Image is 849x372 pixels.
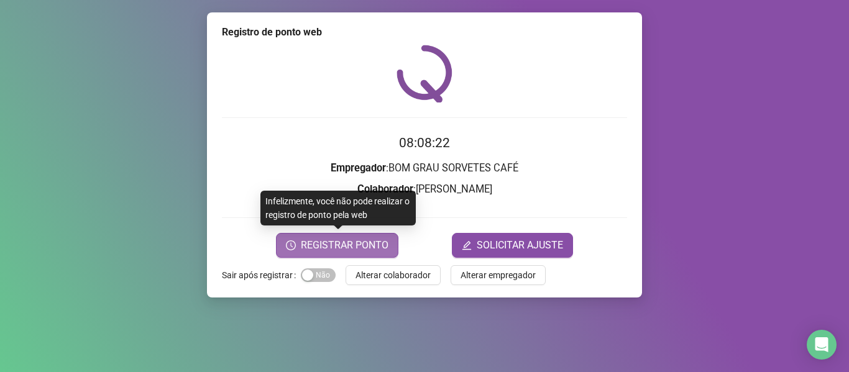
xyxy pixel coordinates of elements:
[357,183,413,195] strong: Colaborador
[222,160,627,176] h3: : BOM GRAU SORVETES CAFÉ
[461,268,536,282] span: Alterar empregador
[462,240,472,250] span: edit
[451,265,546,285] button: Alterar empregador
[346,265,441,285] button: Alterar colaborador
[477,238,563,253] span: SOLICITAR AJUSTE
[286,240,296,250] span: clock-circle
[331,162,386,174] strong: Empregador
[222,265,301,285] label: Sair após registrar
[222,25,627,40] div: Registro de ponto web
[356,268,431,282] span: Alterar colaborador
[222,181,627,197] h3: : [PERSON_NAME]
[301,238,388,253] span: REGISTRAR PONTO
[807,330,837,360] div: Open Intercom Messenger
[452,233,573,258] button: editSOLICITAR AJUSTE
[276,233,398,258] button: REGISTRAR PONTO
[397,45,452,102] img: QRPoint
[399,135,450,150] time: 08:08:22
[260,191,416,225] div: Infelizmente, você não pode realizar o registro de ponto pela web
